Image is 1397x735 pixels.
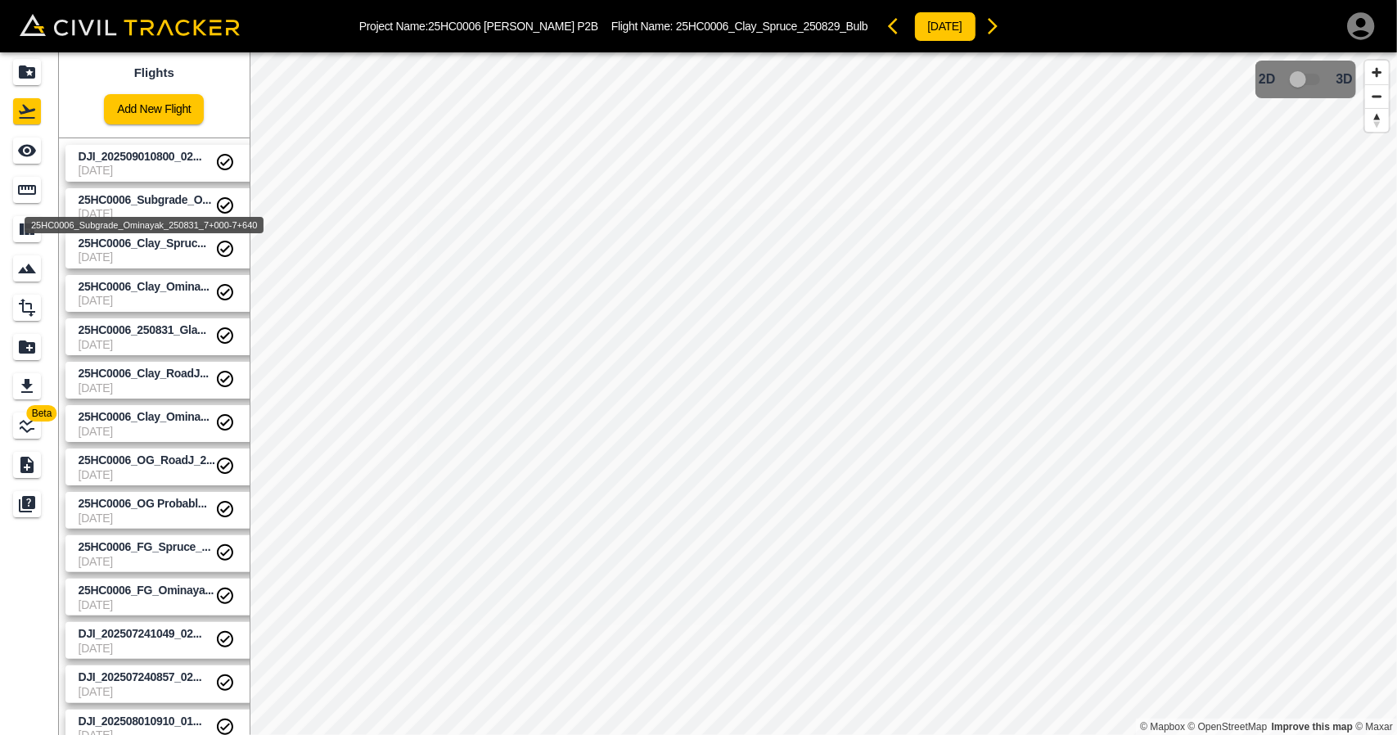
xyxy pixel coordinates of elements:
a: Map feedback [1272,721,1353,733]
button: [DATE] [914,11,976,42]
button: Reset bearing to north [1365,108,1389,132]
button: Zoom in [1365,61,1389,84]
canvas: Map [250,52,1397,735]
p: Flight Name: [611,20,868,33]
a: OpenStreetMap [1188,721,1268,733]
span: 3D model not uploaded yet [1282,64,1330,95]
span: 3D [1336,72,1353,87]
a: Mapbox [1140,721,1185,733]
button: Zoom out [1365,84,1389,108]
span: 2D [1259,72,1275,87]
a: Maxar [1355,721,1393,733]
div: 25HC0006_Subgrade_Ominayak_250831_7+000-7+640 [25,217,264,233]
p: Project Name: 25HC0006 [PERSON_NAME] P2B [359,20,598,33]
img: Civil Tracker [20,14,240,37]
span: 25HC0006_Clay_Spruce_250829_Bulb [676,20,868,33]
